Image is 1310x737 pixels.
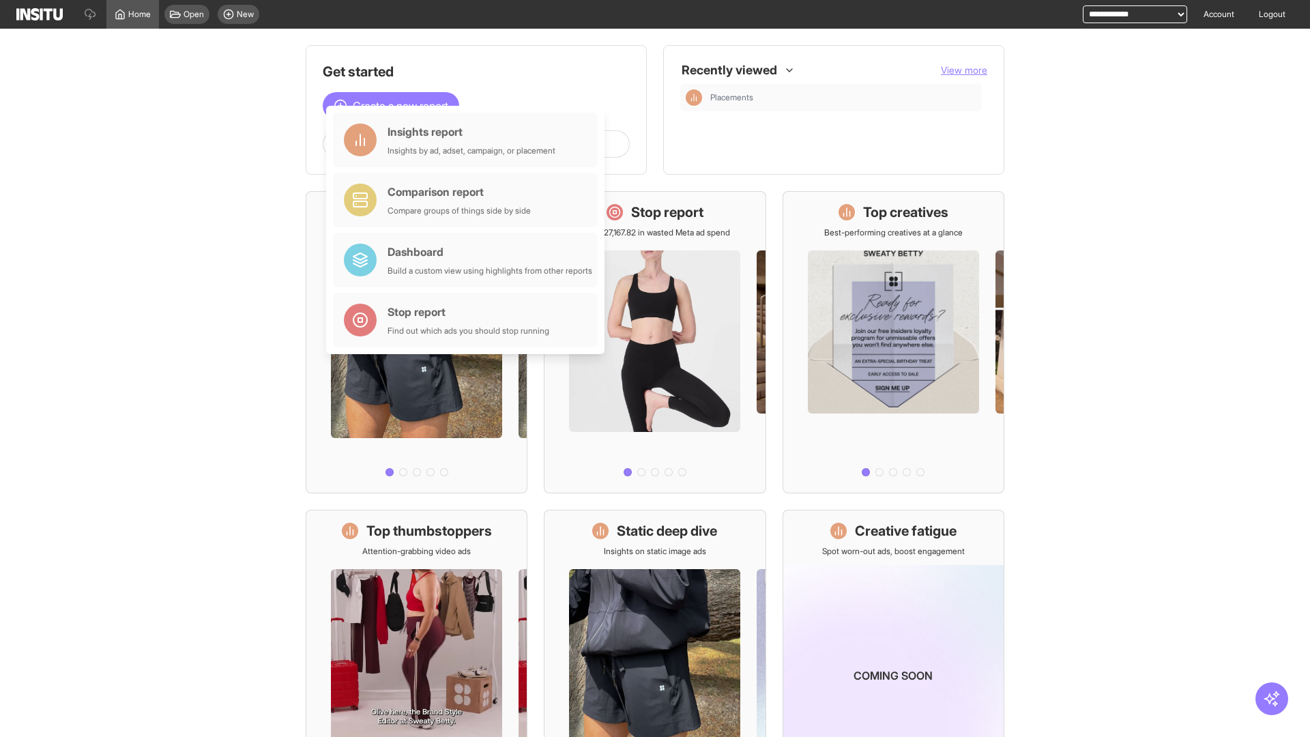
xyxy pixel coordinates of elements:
p: Best-performing creatives at a glance [824,227,963,238]
span: Open [184,9,204,20]
span: Create a new report [353,98,448,114]
h1: Get started [323,62,630,81]
span: Placements [710,92,753,103]
span: Home [128,9,151,20]
p: Insights on static image ads [604,546,706,557]
a: Stop reportSave £27,167.82 in wasted Meta ad spend [544,191,766,493]
p: Save £27,167.82 in wasted Meta ad spend [579,227,730,238]
h1: Static deep dive [617,521,717,540]
img: Logo [16,8,63,20]
a: Top creativesBest-performing creatives at a glance [783,191,1004,493]
p: Attention-grabbing video ads [362,546,471,557]
h1: Top thumbstoppers [366,521,492,540]
div: Find out which ads you should stop running [388,326,549,336]
div: Insights [686,89,702,106]
button: Create a new report [323,92,459,119]
span: New [237,9,254,20]
div: Comparison report [388,184,531,200]
button: View more [941,63,987,77]
span: View more [941,64,987,76]
div: Dashboard [388,244,592,260]
div: Stop report [388,304,549,320]
a: What's live nowSee all active ads instantly [306,191,527,493]
div: Build a custom view using highlights from other reports [388,265,592,276]
h1: Top creatives [863,203,948,222]
div: Insights by ad, adset, campaign, or placement [388,145,555,156]
h1: Stop report [631,203,703,222]
div: Insights report [388,124,555,140]
div: Compare groups of things side by side [388,205,531,216]
span: Placements [710,92,976,103]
